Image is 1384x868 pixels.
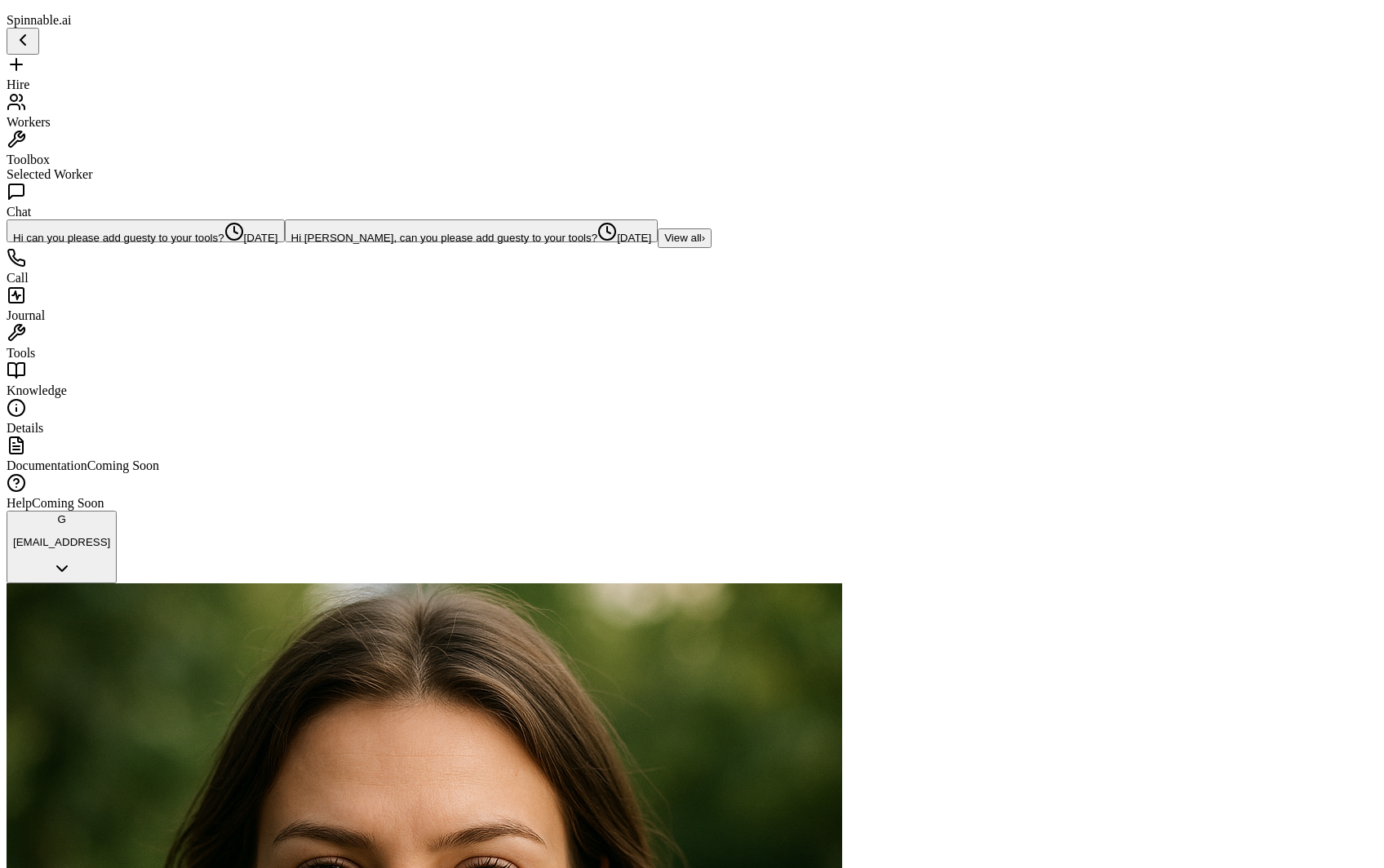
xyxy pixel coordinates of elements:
p: [EMAIL_ADDRESS] [13,536,110,548]
button: Show all conversations [658,228,712,248]
span: Knowledge [7,383,67,397]
span: Toolbox [7,153,50,166]
span: [DATE] [224,232,278,244]
div: Selected Worker [7,167,1377,182]
span: Tools [7,346,35,360]
button: G[EMAIL_ADDRESS] [7,511,117,584]
span: Hi can you please add guesty to your tools?: I'll help you add Guesty to my toolkit. Let me first... [13,232,224,244]
span: Documentation [7,458,87,472]
span: G [57,513,65,525]
button: Open conversation: Hi catarina, can you please add guesty to your tools? [285,219,659,242]
span: Hire [7,77,29,91]
span: Call [7,271,29,285]
span: [DATE] [597,232,651,244]
span: Help [7,496,32,510]
span: Journal [7,308,45,322]
span: Details [7,421,43,435]
span: Hi catarina, can you please add guesty to your tools?: Hi! I'd be happy to help you add Guesty to... [291,232,598,244]
button: Open conversation: Hi can you please add guesty to your tools? [7,219,285,242]
span: Coming Soon [32,496,104,510]
span: › [702,232,705,244]
span: .ai [59,13,72,27]
span: View all [664,232,702,244]
span: Spinnable [7,13,72,27]
span: Chat [7,205,31,219]
span: Coming Soon [87,458,159,472]
span: Workers [7,115,51,129]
